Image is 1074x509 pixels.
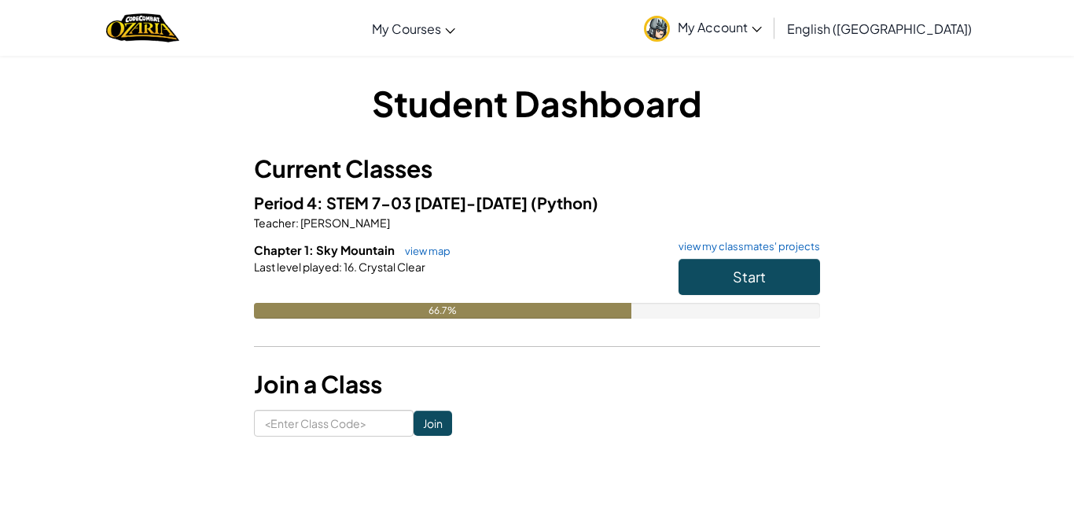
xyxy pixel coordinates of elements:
span: : [339,260,342,274]
input: <Enter Class Code> [254,410,414,437]
h3: Current Classes [254,151,820,186]
span: Crystal Clear [357,260,425,274]
img: avatar [644,16,670,42]
div: 66.7% [254,303,631,319]
a: My Account [636,3,770,53]
span: : [296,216,299,230]
span: Period 4: STEM 7-03 [DATE]-[DATE] [254,193,531,212]
a: view map [397,245,451,257]
span: English ([GEOGRAPHIC_DATA]) [787,20,972,37]
a: English ([GEOGRAPHIC_DATA]) [779,7,980,50]
span: Start [733,267,766,286]
input: Join [414,411,452,436]
span: [PERSON_NAME] [299,216,390,230]
a: view my classmates' projects [671,242,820,252]
img: Home [106,12,179,44]
span: 16. [342,260,357,274]
h3: Join a Class [254,367,820,402]
span: My Courses [372,20,441,37]
span: Teacher [254,216,296,230]
span: My Account [678,19,762,35]
button: Start [679,259,820,295]
a: My Courses [364,7,463,50]
a: Ozaria by CodeCombat logo [106,12,179,44]
h1: Student Dashboard [254,79,820,127]
span: Chapter 1: Sky Mountain [254,242,397,257]
span: (Python) [531,193,598,212]
span: Last level played [254,260,339,274]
